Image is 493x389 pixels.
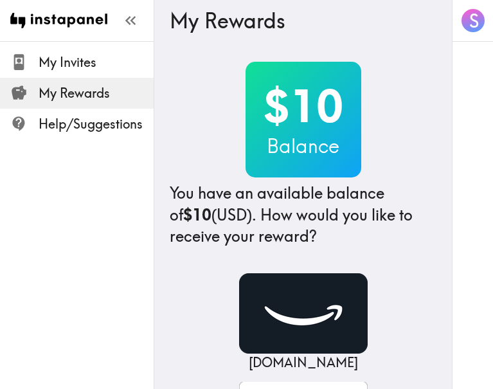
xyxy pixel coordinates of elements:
[170,8,426,33] h3: My Rewards
[39,115,154,133] span: Help/Suggestions
[469,10,479,32] span: S
[183,205,211,224] b: $10
[460,8,486,33] button: S
[39,53,154,71] span: My Invites
[170,183,436,248] h4: You have an available balance of (USD) . How would you like to receive your reward?
[239,273,368,372] a: Amazon.com[DOMAIN_NAME]
[239,273,368,354] img: Amazon.com
[239,354,368,372] p: [DOMAIN_NAME]
[246,80,361,132] h2: $10
[246,132,361,159] h3: Balance
[39,84,154,102] span: My Rewards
